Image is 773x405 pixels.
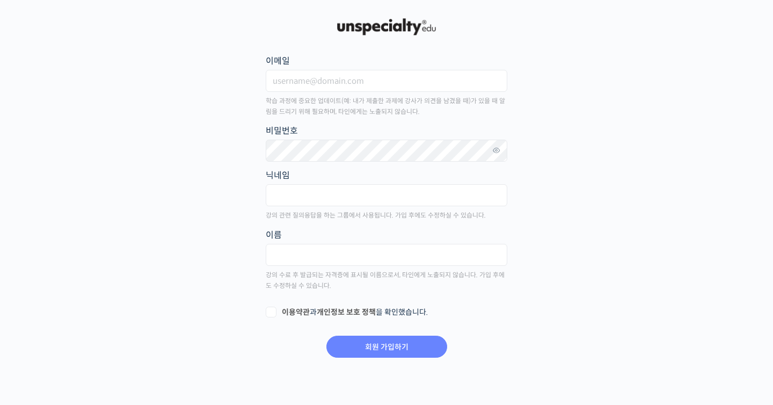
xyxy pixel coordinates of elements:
[282,307,310,317] a: 이용약관
[266,124,507,138] label: 비밀번호
[317,307,376,317] a: 개인정보 보호 정책
[266,210,507,221] p: 강의 관련 질의응답을 하는 그룹에서 사용됩니다. 가입 후에도 수정하실 수 있습니다.
[266,228,282,242] legend: 이름
[266,70,507,92] input: username@domain.com
[266,307,507,318] label: 과 을 확인했습니다.
[266,54,507,68] label: 이메일
[266,96,507,118] p: 학습 과정에 중요한 업데이트(예: 내가 제출한 과제에 강사가 의견을 남겼을 때)가 있을 때 알림을 드리기 위해 필요하며, 타인에게는 노출되지 않습니다.
[326,336,447,358] input: 회원 가입하기
[266,168,290,183] legend: 닉네임
[266,270,507,292] p: 강의 수료 후 발급되는 자격증에 표시될 이름으로서, 타인에게 노출되지 않습니다. 가입 후에도 수정하실 수 있습니다.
